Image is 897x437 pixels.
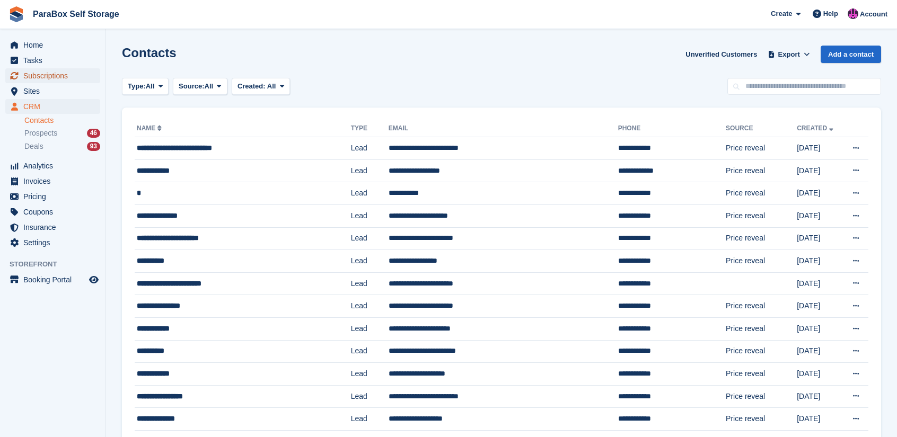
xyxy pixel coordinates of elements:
span: Tasks [23,53,87,68]
td: [DATE] [797,272,842,295]
a: Add a contact [821,46,881,63]
td: [DATE] [797,250,842,273]
a: menu [5,189,100,204]
th: Phone [618,120,726,137]
a: menu [5,220,100,235]
a: Created [797,124,836,132]
td: Price reveal [726,227,797,250]
span: Analytics [23,158,87,173]
td: Price reveal [726,363,797,386]
td: [DATE] [797,204,842,227]
td: Lead [351,340,389,363]
span: Pricing [23,189,87,204]
td: Lead [351,295,389,318]
td: Price reveal [726,159,797,182]
span: Deals [24,141,43,151]
td: Lead [351,137,389,160]
img: stora-icon-8386f47178a22dfd0bd8f6a31ec36ba5ce8667c1dd55bd0f319d3a0aa187defe.svg [8,6,24,22]
div: 46 [87,129,100,138]
button: Source: All [173,78,227,95]
td: [DATE] [797,295,842,318]
td: [DATE] [797,227,842,250]
th: Source [726,120,797,137]
td: [DATE] [797,340,842,363]
span: Account [860,9,887,20]
a: menu [5,204,100,219]
a: menu [5,158,100,173]
td: Lead [351,250,389,273]
span: Home [23,38,87,52]
span: Coupons [23,204,87,219]
span: Booking Portal [23,272,87,287]
span: Insurance [23,220,87,235]
span: Subscriptions [23,68,87,83]
td: [DATE] [797,159,842,182]
th: Type [351,120,389,137]
span: Created: [238,82,266,90]
td: [DATE] [797,137,842,160]
a: menu [5,53,100,68]
span: All [267,82,276,90]
div: 93 [87,142,100,151]
span: Create [771,8,792,19]
a: menu [5,84,100,99]
td: Price reveal [726,295,797,318]
span: Source: [179,81,204,92]
a: Name [137,124,164,132]
td: Price reveal [726,182,797,205]
td: [DATE] [797,182,842,205]
td: [DATE] [797,317,842,340]
span: All [146,81,155,92]
a: menu [5,38,100,52]
span: CRM [23,99,87,114]
td: Price reveal [726,340,797,363]
span: Storefront [10,259,105,270]
span: Type: [128,81,146,92]
td: Price reveal [726,385,797,408]
span: Export [778,49,800,60]
td: Lead [351,182,389,205]
button: Export [766,46,812,63]
td: Lead [351,159,389,182]
img: Paul Wolfson [848,8,858,19]
td: Lead [351,408,389,431]
td: Lead [351,317,389,340]
span: Help [823,8,838,19]
td: [DATE] [797,408,842,431]
a: menu [5,174,100,189]
a: Prospects 46 [24,128,100,139]
td: Lead [351,363,389,386]
td: Lead [351,385,389,408]
span: All [205,81,214,92]
span: Prospects [24,128,57,138]
a: Unverified Customers [681,46,761,63]
td: Lead [351,204,389,227]
a: ParaBox Self Storage [29,5,124,23]
a: Deals 93 [24,141,100,152]
td: [DATE] [797,363,842,386]
a: menu [5,68,100,83]
td: Price reveal [726,250,797,273]
button: Type: All [122,78,169,95]
td: [DATE] [797,385,842,408]
a: Contacts [24,115,100,126]
a: menu [5,99,100,114]
td: Price reveal [726,317,797,340]
span: Sites [23,84,87,99]
td: Price reveal [726,204,797,227]
span: Invoices [23,174,87,189]
td: Price reveal [726,408,797,431]
a: Preview store [87,273,100,286]
td: Lead [351,272,389,295]
th: Email [389,120,618,137]
a: menu [5,272,100,287]
a: menu [5,235,100,250]
button: Created: All [232,78,290,95]
td: Lead [351,227,389,250]
h1: Contacts [122,46,177,60]
td: Price reveal [726,137,797,160]
span: Settings [23,235,87,250]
